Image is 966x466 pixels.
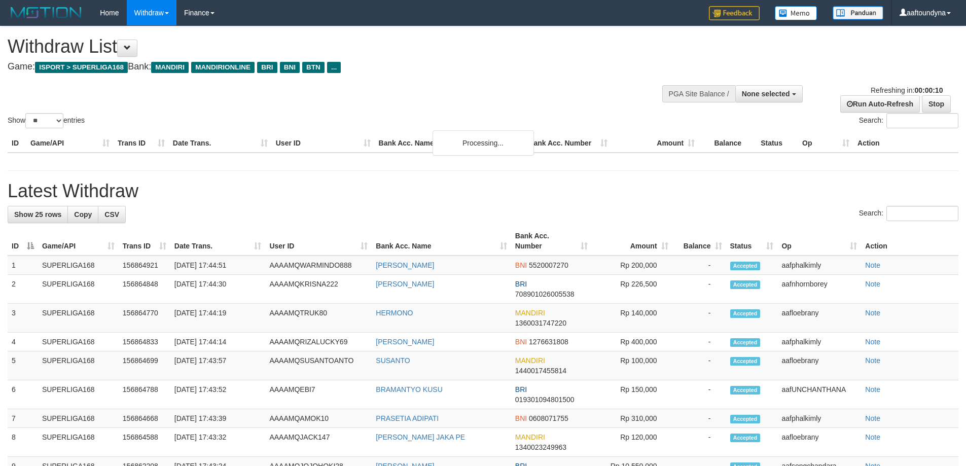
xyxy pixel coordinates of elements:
[376,385,442,393] a: BRAMANTYO KUSU
[861,227,958,256] th: Action
[151,62,189,73] span: MANDIRI
[592,256,672,275] td: Rp 200,000
[280,62,300,73] span: BNI
[170,428,266,457] td: [DATE] 17:43:32
[592,304,672,333] td: Rp 140,000
[376,280,434,288] a: [PERSON_NAME]
[524,134,612,153] th: Bank Acc. Number
[515,356,545,365] span: MANDIRI
[672,256,726,275] td: -
[26,134,114,153] th: Game/API
[25,113,63,128] select: Showentries
[730,280,761,289] span: Accepted
[777,227,861,256] th: Op: activate to sort column ascending
[777,351,861,380] td: aafloebrany
[8,304,38,333] td: 3
[8,181,958,201] h1: Latest Withdraw
[119,227,170,256] th: Trans ID: activate to sort column ascending
[170,351,266,380] td: [DATE] 17:43:57
[119,275,170,304] td: 156864848
[777,304,861,333] td: aafloebrany
[119,409,170,428] td: 156864668
[865,414,880,422] a: Note
[67,206,98,223] a: Copy
[777,380,861,409] td: aafUNCHANTHANA
[742,90,790,98] span: None selected
[859,113,958,128] label: Search:
[98,206,126,223] a: CSV
[35,62,128,73] span: ISPORT > SUPERLIGA168
[735,85,803,102] button: None selected
[8,227,38,256] th: ID: activate to sort column descending
[74,210,92,219] span: Copy
[529,414,568,422] span: Copy 0608071755 to clipboard
[257,62,277,73] span: BRI
[833,6,883,20] img: panduan.png
[119,380,170,409] td: 156864788
[8,351,38,380] td: 5
[8,275,38,304] td: 2
[853,134,958,153] th: Action
[726,227,778,256] th: Status: activate to sort column ascending
[14,210,61,219] span: Show 25 rows
[672,380,726,409] td: -
[672,428,726,457] td: -
[777,275,861,304] td: aafnhornborey
[8,113,85,128] label: Show entries
[798,134,853,153] th: Op
[777,256,861,275] td: aafphalkimly
[592,351,672,380] td: Rp 100,000
[376,309,413,317] a: HERMONO
[376,414,439,422] a: PRASETIA ADIPATI
[592,227,672,256] th: Amount: activate to sort column ascending
[515,290,575,298] span: Copy 708901026005538 to clipboard
[265,428,372,457] td: AAAAMQJACK147
[38,275,119,304] td: SUPERLIGA168
[170,409,266,428] td: [DATE] 17:43:39
[672,409,726,428] td: -
[38,333,119,351] td: SUPERLIGA168
[38,304,119,333] td: SUPERLIGA168
[104,210,119,219] span: CSV
[38,227,119,256] th: Game/API: activate to sort column ascending
[265,351,372,380] td: AAAAMQSUSANTOANTO
[265,333,372,351] td: AAAAMQRIZALUCKY69
[865,261,880,269] a: Note
[865,280,880,288] a: Note
[265,380,372,409] td: AAAAMQEBI7
[119,351,170,380] td: 156864699
[38,409,119,428] td: SUPERLIGA168
[119,428,170,457] td: 156864588
[529,338,568,346] span: Copy 1276631808 to clipboard
[515,338,527,346] span: BNI
[265,409,372,428] td: AAAAMQAMOK10
[8,333,38,351] td: 4
[886,113,958,128] input: Search:
[592,409,672,428] td: Rp 310,000
[515,414,527,422] span: BNI
[592,380,672,409] td: Rp 150,000
[515,319,566,327] span: Copy 1360031747220 to clipboard
[515,309,545,317] span: MANDIRI
[376,338,434,346] a: [PERSON_NAME]
[170,380,266,409] td: [DATE] 17:43:52
[265,227,372,256] th: User ID: activate to sort column ascending
[170,256,266,275] td: [DATE] 17:44:51
[777,409,861,428] td: aafphalkimly
[730,338,761,347] span: Accepted
[8,380,38,409] td: 6
[38,380,119,409] td: SUPERLIGA168
[730,357,761,366] span: Accepted
[38,256,119,275] td: SUPERLIGA168
[871,86,943,94] span: Refreshing in:
[865,385,880,393] a: Note
[191,62,255,73] span: MANDIRIONLINE
[730,434,761,442] span: Accepted
[170,333,266,351] td: [DATE] 17:44:14
[865,338,880,346] a: Note
[757,134,798,153] th: Status
[511,227,592,256] th: Bank Acc. Number: activate to sort column ascending
[730,309,761,318] span: Accepted
[272,134,375,153] th: User ID
[922,95,951,113] a: Stop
